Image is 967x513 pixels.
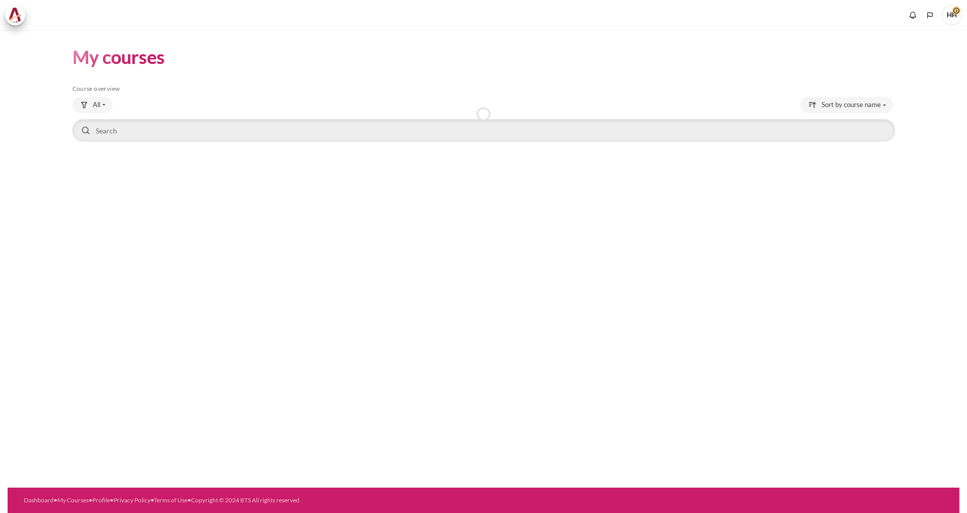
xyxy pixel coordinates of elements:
div: Course overview controls [72,97,895,144]
button: Languages [922,8,938,23]
div: Show notification window with no new notifications [905,8,920,23]
a: My Courses [57,496,89,504]
span: Sort by course name [822,100,881,110]
section: Content [8,30,959,159]
span: HH [942,5,962,25]
a: Terms of Use [154,496,188,504]
a: Architeck Architeck [5,5,30,25]
a: Profile [92,496,110,504]
a: User menu [942,5,962,25]
button: Sorting drop-down menu [800,97,893,113]
a: Copyright © 2024 BTS All rights reserved [191,496,300,504]
button: Grouping drop-down menu [72,97,113,113]
a: Privacy Policy [114,496,151,504]
h1: My courses [72,45,165,69]
a: Dashboard [24,496,54,504]
h5: Course overview [72,85,895,93]
div: • • • • • [24,496,540,505]
img: Architeck [8,8,22,23]
span: All [93,100,100,110]
input: Search [72,119,895,142]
